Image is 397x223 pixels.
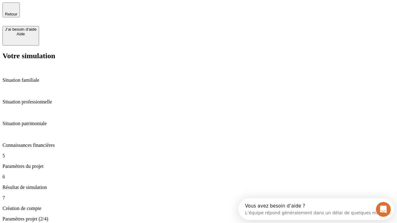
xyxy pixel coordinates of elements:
[2,99,395,105] p: Situation professionnelle
[2,195,395,201] p: 7
[2,216,395,222] p: Paramètres projet (2/4)
[2,26,39,46] button: J’ai besoin d'aideAide
[2,153,395,159] p: 5
[2,121,395,126] p: Situation patrimoniale
[2,2,171,20] div: Ouvrir le Messenger Intercom
[2,206,395,211] p: Création de compte
[5,32,37,36] div: Aide
[5,12,17,16] span: Retour
[5,27,37,32] div: J’ai besoin d'aide
[7,10,153,17] div: L’équipe répond généralement dans un délai de quelques minutes.
[2,52,395,60] h2: Votre simulation
[2,2,20,17] button: Retour
[2,174,395,180] p: 6
[2,142,395,148] p: Connaissances financières
[239,198,394,220] iframe: Intercom live chat discovery launcher
[2,77,395,83] p: Situation familiale
[376,202,391,217] iframe: Intercom live chat
[2,185,395,190] p: Résultat de simulation
[2,164,395,169] p: Paramètres du projet
[7,5,153,10] div: Vous avez besoin d’aide ?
